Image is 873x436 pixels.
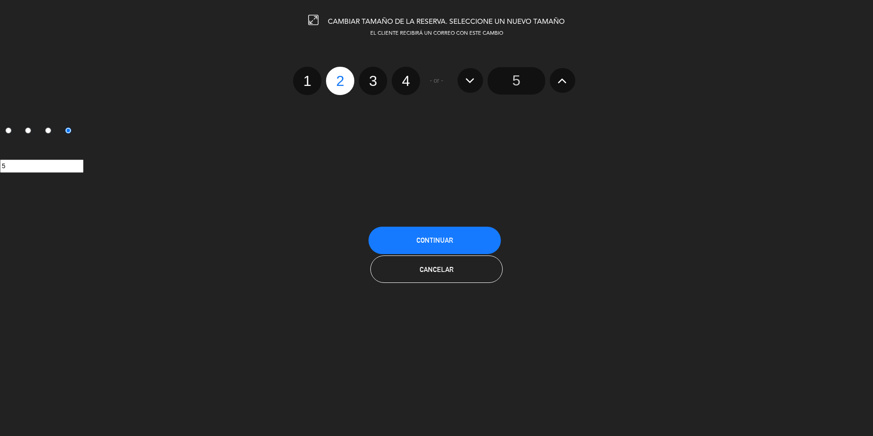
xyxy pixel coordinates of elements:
button: Cancelar [370,255,503,283]
span: - or - [430,75,443,86]
input: 3 [45,128,51,133]
label: 3 [40,124,60,139]
input: 1 [5,128,11,133]
label: 2 [20,124,40,139]
label: 4 [392,67,420,95]
span: Cancelar [420,266,453,273]
input: 2 [25,128,31,133]
label: 1 [293,67,321,95]
span: CAMBIAR TAMAÑO DE LA RESERVA. SELECCIONE UN NUEVO TAMAÑO [328,18,565,26]
span: Continuar [416,236,453,244]
label: 2 [326,67,354,95]
input: 4 [65,128,71,133]
span: EL CLIENTE RECIBIRÁ UN CORREO CON ESTE CAMBIO [370,31,503,36]
label: 3 [359,67,387,95]
label: 4 [60,124,80,139]
button: Continuar [368,227,501,254]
